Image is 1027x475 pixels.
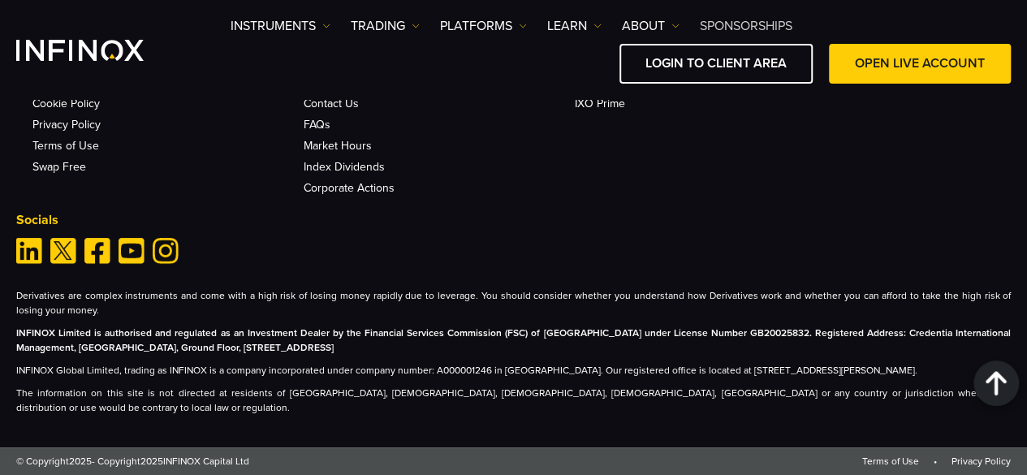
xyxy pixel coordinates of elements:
[16,288,1011,317] p: Derivatives are complex instruments and come with a high risk of losing money rapidly due to leve...
[921,456,949,467] span: •
[304,181,395,195] a: Corporate Actions
[32,97,100,110] a: Cookie Policy
[153,238,179,264] a: Instagram
[622,16,680,36] a: ABOUT
[16,40,182,61] a: INFINOX Logo
[619,44,813,84] a: LOGIN TO CLIENT AREA
[700,16,792,36] a: SPONSORSHIPS
[119,238,145,264] a: Youtube
[140,456,163,467] span: 2025
[304,160,385,174] a: Index Dividends
[16,210,235,230] p: Socials
[50,238,76,264] a: Twitter
[547,16,602,36] a: Learn
[16,454,249,469] span: © Copyright - Copyright INFINOX Capital Ltd
[304,139,372,153] a: Market Hours
[16,327,1011,353] strong: INFINOX Limited is authorised and regulated as an Investment Dealer by the Financial Services Com...
[32,118,101,132] a: Privacy Policy
[16,386,1011,415] p: The information on this site is not directed at residents of [GEOGRAPHIC_DATA], [DEMOGRAPHIC_DATA...
[829,44,1011,84] a: OPEN LIVE ACCOUNT
[862,456,919,467] a: Terms of Use
[32,139,99,153] a: Terms of Use
[231,16,330,36] a: Instruments
[575,97,625,110] a: IXO Prime
[32,160,86,174] a: Swap Free
[440,16,527,36] a: PLATFORMS
[69,456,92,467] span: 2025
[16,238,42,264] a: Linkedin
[16,363,1011,378] p: INFINOX Global Limited, trading as INFINOX is a company incorporated under company number: A00000...
[304,118,330,132] a: FAQs
[84,238,110,264] a: Facebook
[351,16,420,36] a: TRADING
[304,97,359,110] a: Contact Us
